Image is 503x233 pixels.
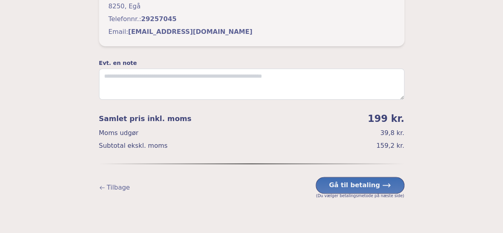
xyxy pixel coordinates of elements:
[316,177,404,194] button: Gå til betaling
[109,27,252,37] h5: [EMAIL_ADDRESS][DOMAIN_NAME]
[368,112,404,125] span: 199 kr.
[109,2,141,10] span: 8250, Egå
[99,183,130,192] a: Tilbage
[99,141,168,151] span: Subtotal ekskl. moms
[109,14,177,24] h5: 29257045
[107,183,130,192] span: Tilbage
[99,113,192,124] h4: Samlet pris inkl. moms
[316,194,404,198] div: (Du vælger betalingsmetode på næste side)
[380,128,404,138] span: 39,8 kr.
[376,141,404,151] span: 159,2 kr.
[329,180,391,190] span: Gå til betaling
[99,59,404,67] label: Evt. en note
[99,128,138,138] span: Moms udgør
[109,28,128,35] span: Email:
[109,15,141,23] span: Telefonnr.:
